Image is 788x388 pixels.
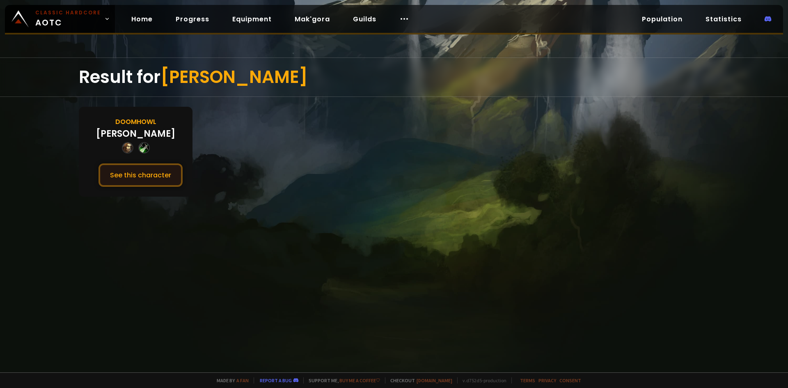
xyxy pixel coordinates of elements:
[559,377,581,383] a: Consent
[699,11,748,28] a: Statistics
[538,377,556,383] a: Privacy
[35,9,101,16] small: Classic Hardcore
[125,11,159,28] a: Home
[98,163,183,187] button: See this character
[288,11,337,28] a: Mak'gora
[457,377,506,383] span: v. d752d5 - production
[339,377,380,383] a: Buy me a coffee
[5,5,115,33] a: Classic HardcoreAOTC
[115,117,156,127] div: Doomhowl
[35,9,101,29] span: AOTC
[160,65,308,89] span: [PERSON_NAME]
[79,58,709,96] div: Result for
[260,377,292,383] a: Report a bug
[635,11,689,28] a: Population
[169,11,216,28] a: Progress
[226,11,278,28] a: Equipment
[520,377,535,383] a: Terms
[96,127,175,140] div: [PERSON_NAME]
[212,377,249,383] span: Made by
[303,377,380,383] span: Support me,
[346,11,383,28] a: Guilds
[417,377,452,383] a: [DOMAIN_NAME]
[385,377,452,383] span: Checkout
[236,377,249,383] a: a fan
